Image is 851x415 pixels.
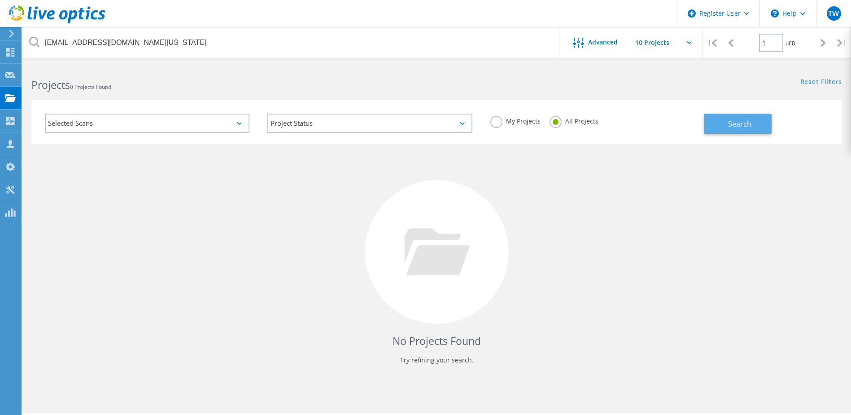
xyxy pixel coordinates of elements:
[704,114,772,134] button: Search
[22,27,560,58] input: Search projects by name, owner, ID, company, etc
[833,27,851,59] div: |
[31,78,70,92] b: Projects
[800,79,842,86] a: Reset Filters
[267,114,472,133] div: Project Status
[490,116,541,124] label: My Projects
[9,19,105,25] a: Live Optics Dashboard
[703,27,721,59] div: |
[828,10,839,17] span: TW
[786,40,795,47] span: of 0
[728,119,751,129] span: Search
[40,334,833,349] h4: No Projects Found
[550,116,598,124] label: All Projects
[588,39,618,45] span: Advanced
[70,83,111,91] span: 0 Projects Found
[40,353,833,367] p: Try refining your search.
[771,9,779,18] svg: \n
[45,114,249,133] div: Selected Scans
